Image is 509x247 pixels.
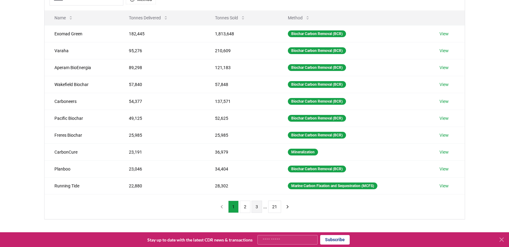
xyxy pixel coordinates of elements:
a: View [439,48,449,54]
div: Biochar Carbon Removal (BCR) [288,132,346,139]
td: 49,125 [119,110,205,127]
td: 25,985 [205,127,278,143]
td: 28,302 [205,177,278,194]
button: 21 [268,201,281,213]
button: Name [50,12,78,24]
button: Tonnes Sold [210,12,250,24]
td: 210,609 [205,42,278,59]
td: Aperam BioEnergia [45,59,119,76]
td: 22,880 [119,177,205,194]
td: Wakefield Biochar [45,76,119,93]
td: Carboneers [45,93,119,110]
a: View [439,132,449,138]
a: View [439,115,449,121]
div: Marine Carbon Fixation and Sequestration (MCFS) [288,182,377,189]
a: View [439,81,449,88]
div: Biochar Carbon Removal (BCR) [288,81,346,88]
td: 25,985 [119,127,205,143]
button: Tonnes Delivered [124,12,173,24]
div: Biochar Carbon Removal (BCR) [288,115,346,122]
td: Pacific Biochar [45,110,119,127]
td: 95,276 [119,42,205,59]
td: 57,840 [119,76,205,93]
button: Method [283,12,315,24]
a: View [439,149,449,155]
td: 1,813,648 [205,25,278,42]
button: next page [282,201,293,213]
td: 36,979 [205,143,278,160]
td: CarbonCure [45,143,119,160]
td: 137,571 [205,93,278,110]
div: Mineralization [288,149,318,155]
a: View [439,166,449,172]
a: View [439,65,449,71]
div: Biochar Carbon Removal (BCR) [288,47,346,54]
td: 89,298 [119,59,205,76]
li: ... [263,203,267,210]
td: 57,848 [205,76,278,93]
div: Biochar Carbon Removal (BCR) [288,98,346,105]
div: Biochar Carbon Removal (BCR) [288,30,346,37]
a: View [439,31,449,37]
button: 3 [252,201,262,213]
a: View [439,98,449,104]
td: 182,445 [119,25,205,42]
td: 54,377 [119,93,205,110]
td: 23,191 [119,143,205,160]
td: 52,625 [205,110,278,127]
div: Biochar Carbon Removal (BCR) [288,64,346,71]
td: Exomad Green [45,25,119,42]
td: Varaha [45,42,119,59]
div: Biochar Carbon Removal (BCR) [288,166,346,172]
a: View [439,183,449,189]
button: 1 [228,201,239,213]
td: Freres Biochar [45,127,119,143]
button: 2 [240,201,250,213]
td: Running Tide [45,177,119,194]
td: 121,183 [205,59,278,76]
td: Planboo [45,160,119,177]
td: 23,046 [119,160,205,177]
td: 34,404 [205,160,278,177]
